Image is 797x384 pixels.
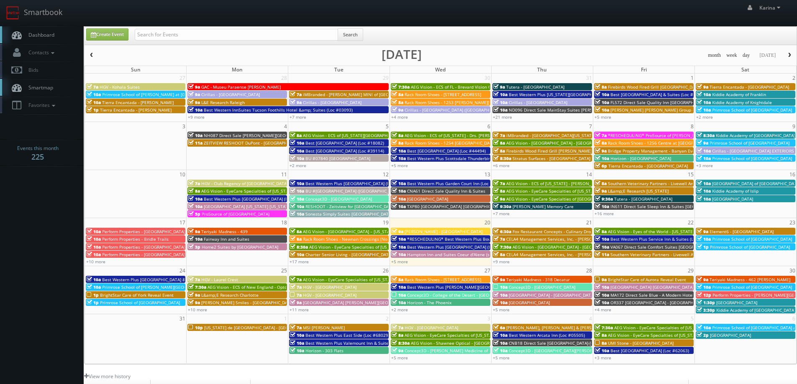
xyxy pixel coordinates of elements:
span: 10a [595,236,609,242]
span: 10a [392,284,406,290]
span: NH087 Direct Sale [PERSON_NAME][GEOGRAPHIC_DATA], Ascend Hotel Collection [204,132,367,138]
span: Tierra Encantada - [GEOGRAPHIC_DATA] [608,163,688,169]
span: 8a [392,92,403,97]
span: *RESCHEDULING* ProSource of [PERSON_NAME] [608,132,705,138]
span: 8a [290,236,302,242]
span: AEG Vision - ECS of [US_STATE] - [PERSON_NAME] EyeCare - [GEOGRAPHIC_DATA] ([GEOGRAPHIC_DATA]) [506,181,711,186]
span: 9a [493,277,505,282]
span: [PERSON_NAME], [PERSON_NAME] & [PERSON_NAME], LLC - [GEOGRAPHIC_DATA] [506,325,667,331]
span: 8a [595,140,607,146]
span: Primrose School of [GEOGRAPHIC_DATA] [712,155,792,161]
span: 11a [188,140,202,146]
span: 10a [188,203,202,209]
span: Cirillas - [GEOGRAPHIC_DATA] [509,99,567,105]
span: Rack Room Shoes - Newnan Crossings (No Rush) [303,236,400,242]
span: Dashboard [24,31,54,38]
span: Karina [759,4,783,11]
span: 10a [595,203,609,209]
span: Horizon - [GEOGRAPHIC_DATA] [610,155,671,161]
span: 8a [392,99,403,105]
span: L&amp;E Research [US_STATE] [608,188,669,194]
span: Perform Properties - [GEOGRAPHIC_DATA] [102,229,185,234]
span: 10a [87,229,101,234]
span: Concept3D - [GEOGRAPHIC_DATA] [305,196,372,202]
img: smartbook-logo.png [6,6,20,20]
span: 10a [87,252,101,257]
span: 10a [392,244,406,250]
button: Search [338,28,363,41]
span: Best Western Plus Scottsdale Thunderbird Suites (Loc #03156) [407,155,533,161]
span: BrightStar Care of York Reveal Event [100,292,174,298]
span: Firebirds Wood Fired Grill [PERSON_NAME] [506,148,592,154]
span: 10a [697,99,711,105]
span: Sonesta Simply Suites [GEOGRAPHIC_DATA] [305,211,392,217]
span: 10a [595,300,609,305]
span: [PERSON_NAME] Memory Care [513,203,574,209]
span: AEG Vision - EyeCare Specialties of [US_STATE][PERSON_NAME] Eyecare Associates [309,244,475,250]
span: OR337 [GEOGRAPHIC_DATA] - [GEOGRAPHIC_DATA] [610,300,711,305]
a: +2 more [696,114,713,120]
span: 8a [595,229,607,234]
span: AEG Vision - EyeCare Specialties of [GEOGRAPHIC_DATA] - Medfield Eye Associates [506,196,671,202]
span: 10a [595,99,609,105]
span: 10a [290,155,304,161]
span: 1p [87,107,99,113]
span: Best [GEOGRAPHIC_DATA] (Loc #39114) [305,148,384,154]
span: iMBranded - [PERSON_NAME] MINI of [GEOGRAPHIC_DATA] [303,92,420,97]
span: Fairway Inn and Suites [204,236,249,242]
span: 10a [595,292,609,298]
span: 10a [493,300,507,305]
span: 10a [697,236,711,242]
span: 10a [697,284,711,290]
span: 9a [392,107,403,113]
span: HGV - [GEOGRAPHIC_DATA] [405,325,458,331]
span: 10a [697,181,711,186]
span: AEG Vision - [GEOGRAPHIC_DATA] - [GEOGRAPHIC_DATA] [513,244,623,250]
span: 1p [87,300,99,305]
span: 9:30a [595,196,613,202]
span: HGV - Kohala Suites [100,84,140,90]
span: Cirillas - [GEOGRAPHIC_DATA] [201,92,260,97]
a: +10 more [188,307,207,313]
span: 9a [697,229,708,234]
span: 10a [290,140,304,146]
span: Southern Veterinary Partners - Livewell Animal Urgent Care of Goodyear [610,252,756,257]
span: 10a [595,244,609,250]
span: 10a [188,196,202,202]
span: Tutera - [GEOGRAPHIC_DATA] [614,196,672,202]
span: 10a [595,284,609,290]
a: Create Event [86,28,128,41]
span: 8a [392,277,403,282]
span: 3p [188,244,200,250]
span: AEG Vision - EyeCare Specialties of [US_STATE] – [PERSON_NAME] Family EyeCare [506,188,669,194]
a: +7 more [290,114,306,120]
span: Home2 Suites by [GEOGRAPHIC_DATA] [202,244,278,250]
span: Best Western Plus [GEOGRAPHIC_DATA] & Suites (Loc #45093) [102,277,226,282]
span: 8a [392,140,403,146]
a: +7 more [493,211,510,216]
a: +9 more [188,114,205,120]
span: Perform Properties - Bridle Trails [102,236,169,242]
span: Cirillas - [GEOGRAPHIC_DATA] ([GEOGRAPHIC_DATA]) [405,107,508,113]
span: 7a [595,132,607,138]
span: *RESCHEDULING* Best Western Plus Boulder [GEOGRAPHIC_DATA] (Loc #06179) [407,236,568,242]
span: Best Western Plus [GEOGRAPHIC_DATA] (Loc #11187) [407,244,513,250]
span: Best Western Plus [GEOGRAPHIC_DATA] (Loc #62024) [305,181,412,186]
span: AEG Vision - [GEOGRAPHIC_DATA] - [GEOGRAPHIC_DATA] [506,140,617,146]
span: AEG Vision - ECS of [US_STATE] - Drs. [PERSON_NAME] and [PERSON_NAME] [405,132,555,138]
span: Best Western Plus [US_STATE][GEOGRAPHIC_DATA] [GEOGRAPHIC_DATA] (Loc #37096) [509,92,679,97]
span: 10a [87,284,101,290]
span: 10a [392,188,406,194]
span: Rack Room Shoes - 1253 [PERSON_NAME][GEOGRAPHIC_DATA] [405,99,529,105]
span: AEG Vision - ECS of New England - OptomEyes Health – [GEOGRAPHIC_DATA] [208,284,361,290]
span: 10a [697,92,711,97]
span: Best [GEOGRAPHIC_DATA] & Suites (Loc #37117) [610,92,707,97]
span: [GEOGRAPHIC_DATA] [PERSON_NAME][GEOGRAPHIC_DATA] [303,300,419,305]
span: HGV - [GEOGRAPHIC_DATA] [303,292,356,298]
span: 10a [392,181,406,186]
span: Tutera - [GEOGRAPHIC_DATA] [506,84,564,90]
span: Fox Restaurant Concepts - Culinary Dropout [513,229,600,234]
span: Hampton Inn and Suites Coeur d'Alene (second shoot) [407,252,515,257]
span: 7a [188,277,200,282]
span: 10a [697,196,711,202]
